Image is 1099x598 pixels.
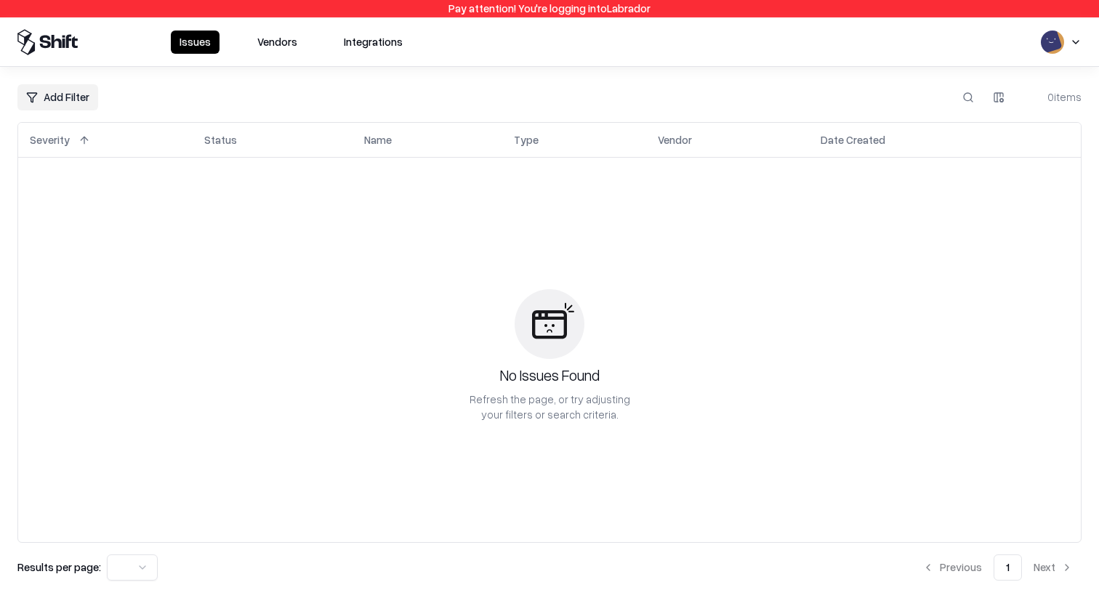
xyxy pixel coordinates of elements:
[914,554,1082,581] nav: pagination
[468,392,631,422] div: Refresh the page, or try adjusting your filters or search criteria.
[249,31,306,54] button: Vendors
[514,132,539,148] div: Type
[335,31,411,54] button: Integrations
[994,554,1022,581] button: 1
[17,84,98,110] button: Add Filter
[364,132,392,148] div: Name
[204,132,237,148] div: Status
[1023,89,1082,105] div: 0 items
[30,132,70,148] div: Severity
[17,559,101,575] p: Results per page:
[658,132,692,148] div: Vendor
[821,132,885,148] div: Date Created
[500,365,600,386] div: No Issues Found
[171,31,220,54] button: Issues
